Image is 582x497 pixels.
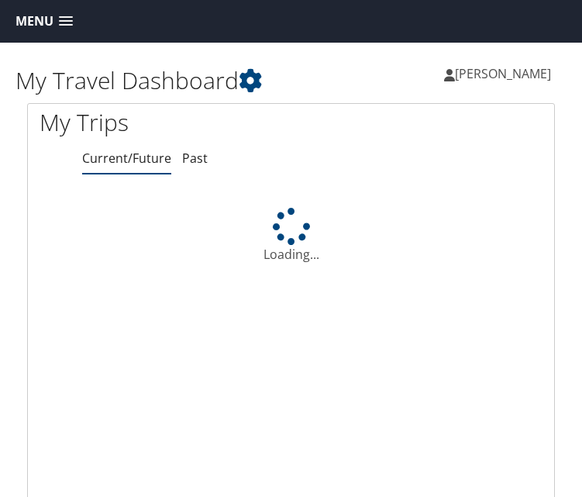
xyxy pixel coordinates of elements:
a: Menu [8,9,81,34]
a: Past [182,150,208,167]
a: Current/Future [82,150,171,167]
h1: My Travel Dashboard [15,64,291,97]
div: Loading... [28,208,554,264]
span: Menu [15,14,53,29]
h1: My Trips [40,106,280,139]
span: [PERSON_NAME] [455,65,551,82]
a: [PERSON_NAME] [444,50,567,97]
